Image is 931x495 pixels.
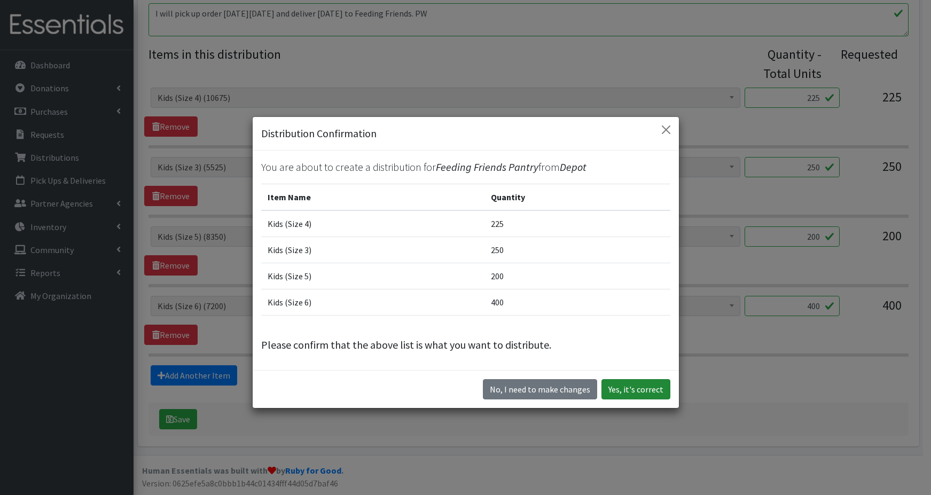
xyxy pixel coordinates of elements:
td: 400 [484,289,670,316]
p: You are about to create a distribution for from [261,159,670,175]
span: Depot [560,160,586,174]
th: Item Name [261,184,485,211]
button: Yes, it's correct [601,379,670,399]
button: Close [658,121,675,138]
h5: Distribution Confirmation [261,125,377,142]
p: Please confirm that the above list is what you want to distribute. [261,337,670,353]
td: 200 [484,263,670,289]
th: Quantity [484,184,670,211]
td: 225 [484,210,670,237]
span: Feeding Friends Pantry [436,160,538,174]
td: 250 [484,237,670,263]
td: Kids (Size 4) [261,210,485,237]
td: Kids (Size 3) [261,237,485,263]
button: No I need to make changes [483,379,597,399]
td: Kids (Size 6) [261,289,485,316]
td: Kids (Size 5) [261,263,485,289]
